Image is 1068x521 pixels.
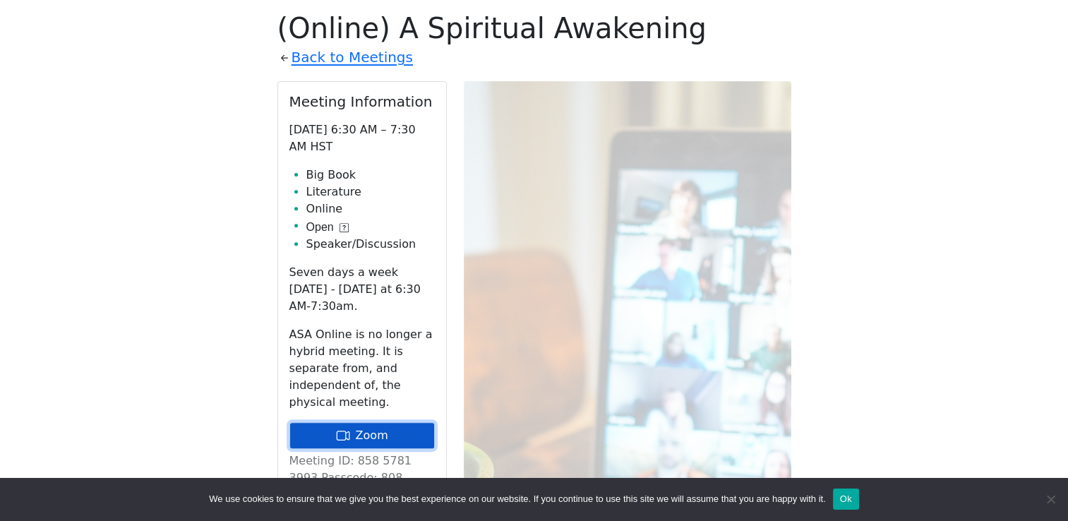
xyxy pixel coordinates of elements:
span: We use cookies to ensure that we give you the best experience on our website. If you continue to ... [209,492,825,506]
p: ASA Online is no longer a hybrid meeting. It is separate from, and independent of, the physical m... [289,326,435,411]
p: Meeting ID: 858 5781 3993 Passcode: 808 [289,453,435,486]
li: Literature [306,184,435,200]
a: Back to Meetings [292,45,413,70]
button: Ok [833,489,859,510]
h2: Meeting Information [289,93,435,110]
p: Seven days a week [DATE] - [DATE] at 6:30 AM-7:30am. [289,264,435,315]
li: Speaker/Discussion [306,236,435,253]
a: Zoom [289,422,435,449]
li: Big Book [306,167,435,184]
span: Open [306,219,334,236]
li: Online [306,200,435,217]
h1: (Online) A Spiritual Awakening [277,11,791,45]
span: No [1043,492,1057,506]
p: [DATE] 6:30 AM – 7:30 AM HST [289,121,435,155]
button: Open [306,219,349,236]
